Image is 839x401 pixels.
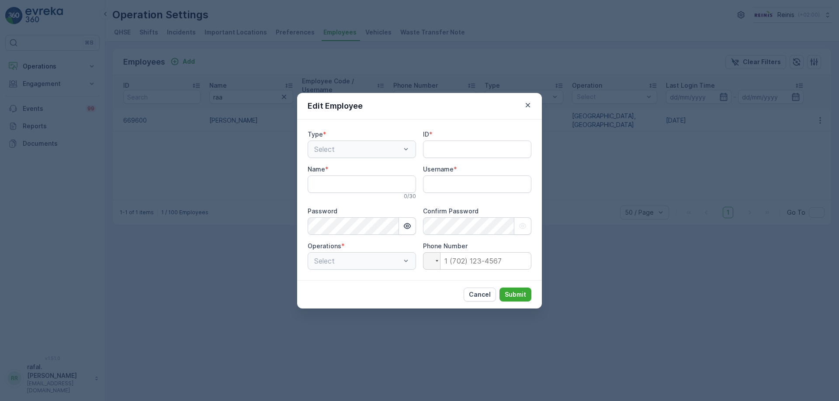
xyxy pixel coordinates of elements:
label: ID [423,130,429,138]
input: 1 (702) 123-4567 [423,252,531,270]
label: Name [308,165,325,173]
label: Password [308,207,337,215]
p: Cancel [469,290,491,299]
label: Type [308,130,323,138]
p: Submit [505,290,526,299]
p: 0 / 30 [404,193,416,200]
button: Submit [499,288,531,302]
label: Username [423,165,454,173]
button: Cancel [464,288,496,302]
label: Confirm Password [423,207,478,215]
p: Edit Employee [308,100,363,112]
label: Phone Number [423,242,468,250]
label: Operations [308,242,341,250]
